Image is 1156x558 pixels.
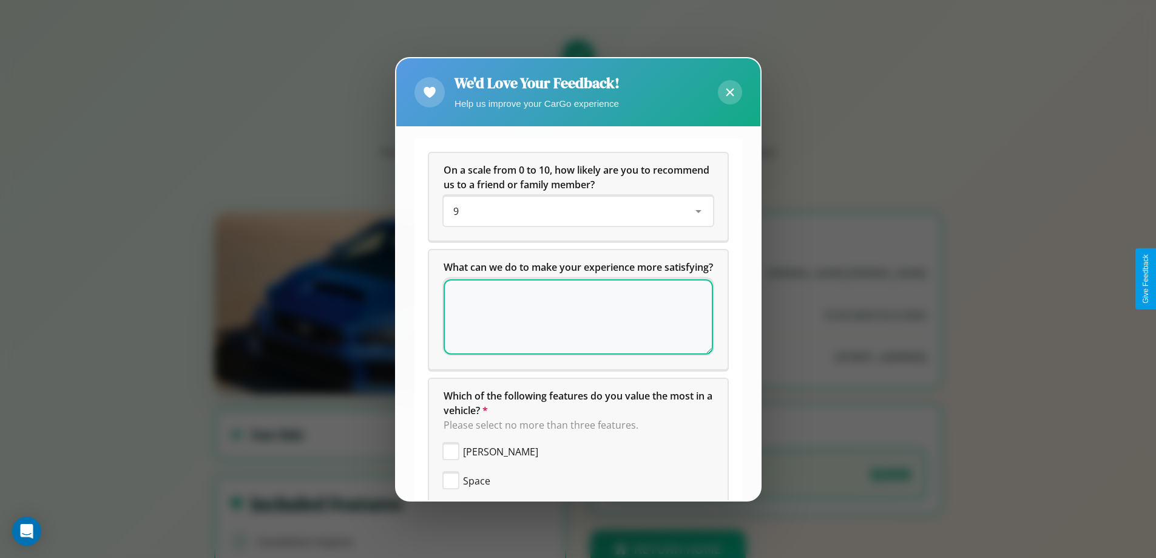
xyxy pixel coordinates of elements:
span: 9 [453,205,459,218]
span: Which of the following features do you value the most in a vehicle? [444,389,715,417]
span: Please select no more than three features. [444,418,638,432]
h2: We'd Love Your Feedback! [455,73,620,93]
span: [PERSON_NAME] [463,444,538,459]
span: Space [463,474,490,488]
p: Help us improve your CarGo experience [455,95,620,112]
div: On a scale from 0 to 10, how likely are you to recommend us to a friend or family member? [444,197,713,226]
div: Open Intercom Messenger [12,517,41,546]
div: On a scale from 0 to 10, how likely are you to recommend us to a friend or family member? [429,153,728,240]
span: What can we do to make your experience more satisfying? [444,260,713,274]
span: On a scale from 0 to 10, how likely are you to recommend us to a friend or family member? [444,163,712,191]
div: Give Feedback [1141,254,1150,304]
h5: On a scale from 0 to 10, how likely are you to recommend us to a friend or family member? [444,163,713,192]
